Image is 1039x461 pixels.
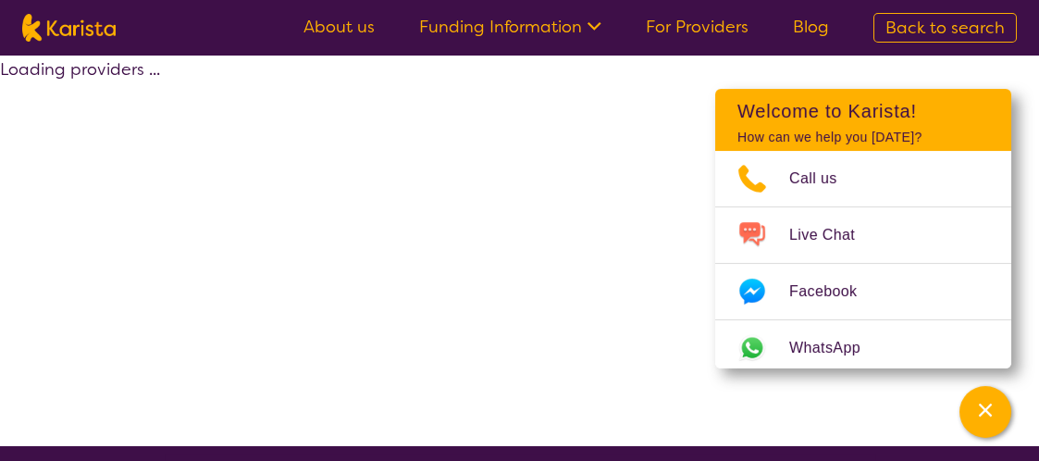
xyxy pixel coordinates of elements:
[793,16,829,38] a: Blog
[789,221,877,249] span: Live Chat
[646,16,748,38] a: For Providers
[789,278,879,305] span: Facebook
[885,17,1005,39] span: Back to search
[789,165,860,193] span: Call us
[22,14,116,42] img: Karista logo
[873,13,1017,43] a: Back to search
[737,130,989,145] p: How can we help you [DATE]?
[737,100,989,122] h2: Welcome to Karista!
[419,16,601,38] a: Funding Information
[789,334,883,362] span: WhatsApp
[715,320,1011,376] a: Web link opens in a new tab.
[715,151,1011,376] ul: Choose channel
[959,386,1011,438] button: Channel Menu
[303,16,375,38] a: About us
[715,89,1011,368] div: Channel Menu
